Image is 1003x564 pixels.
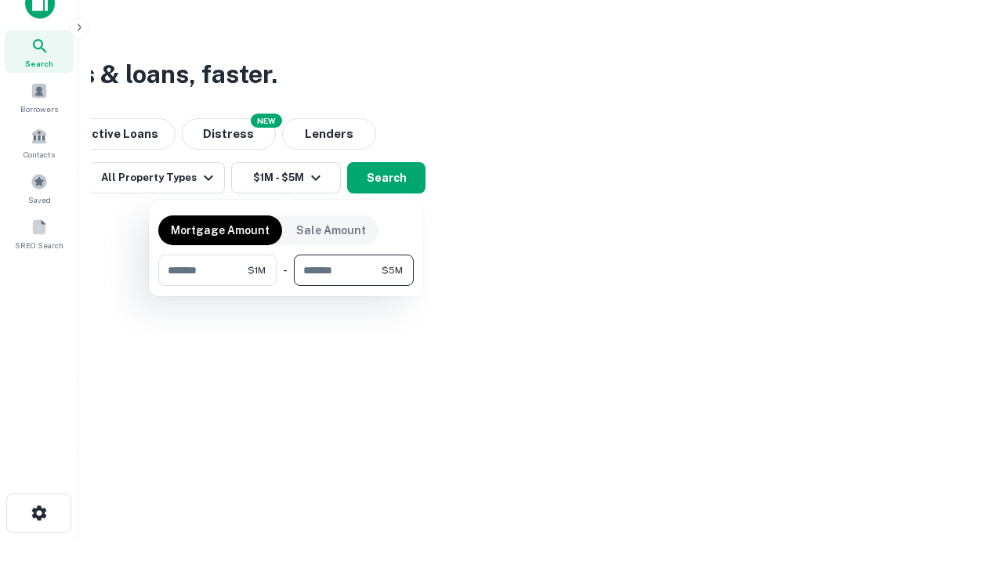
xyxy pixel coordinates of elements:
[283,255,288,286] div: -
[296,222,366,239] p: Sale Amount
[171,222,270,239] p: Mortgage Amount
[382,263,403,277] span: $5M
[925,439,1003,514] iframe: Chat Widget
[248,263,266,277] span: $1M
